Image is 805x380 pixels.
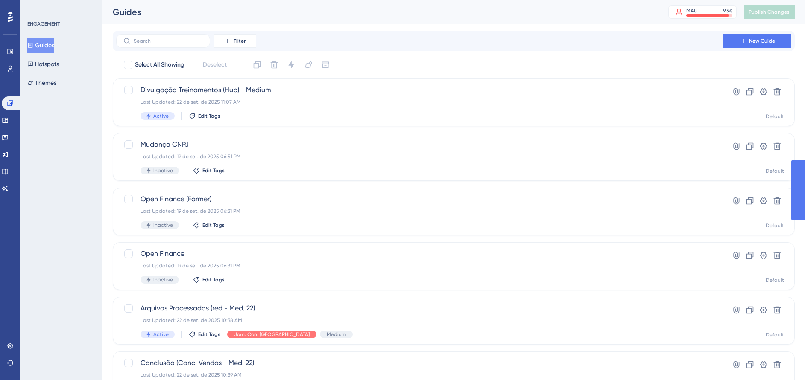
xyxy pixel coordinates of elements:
input: Search [134,38,203,44]
span: Deselect [203,60,227,70]
button: Guides [27,38,54,53]
span: Edit Tags [202,167,225,174]
div: Default [766,331,784,338]
button: Filter [214,34,256,48]
button: Edit Tags [189,113,220,119]
span: New Guide [749,38,775,44]
span: Publish Changes [749,9,790,15]
div: ENGAGEMENT [27,20,60,27]
button: Edit Tags [193,276,225,283]
button: Themes [27,75,56,90]
button: Edit Tags [193,222,225,229]
span: Mudança CNPJ [141,139,699,150]
span: Open Finance [141,249,699,259]
span: Edit Tags [202,222,225,229]
div: Default [766,168,784,174]
div: Default [766,222,784,229]
span: Select All Showing [135,60,184,70]
div: Last Updated: 22 de set. de 2025 11:07 AM [141,99,699,105]
span: Conclusão (Conc. Vendas - Med. 22) [141,358,699,368]
span: Inactive [153,167,173,174]
span: Medium [327,331,346,338]
span: Jorn. Con. [GEOGRAPHIC_DATA] [234,331,310,338]
span: Active [153,331,169,338]
div: Last Updated: 19 de set. de 2025 06:31 PM [141,262,699,269]
div: Last Updated: 19 de set. de 2025 06:51 PM [141,153,699,160]
span: Open Finance (Farmer) [141,194,699,204]
button: Deselect [195,57,234,73]
button: New Guide [723,34,791,48]
button: Edit Tags [189,331,220,338]
iframe: UserGuiding AI Assistant Launcher [769,346,795,372]
div: Default [766,113,784,120]
span: Edit Tags [202,276,225,283]
div: MAU [686,7,697,14]
div: Guides [113,6,647,18]
span: Inactive [153,222,173,229]
div: Last Updated: 22 de set. de 2025 10:38 AM [141,317,699,324]
span: Arquivos Processados (red - Med. 22) [141,303,699,313]
span: Active [153,113,169,119]
span: Filter [234,38,246,44]
div: Default [766,277,784,284]
button: Hotspots [27,56,59,72]
span: Inactive [153,276,173,283]
button: Publish Changes [744,5,795,19]
span: Divulgação Treinamentos (Hub) - Medium [141,85,699,95]
div: Last Updated: 19 de set. de 2025 06:31 PM [141,208,699,215]
span: Edit Tags [198,113,220,119]
div: 93 % [723,7,732,14]
button: Edit Tags [193,167,225,174]
span: Edit Tags [198,331,220,338]
div: Last Updated: 22 de set. de 2025 10:39 AM [141,371,699,378]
